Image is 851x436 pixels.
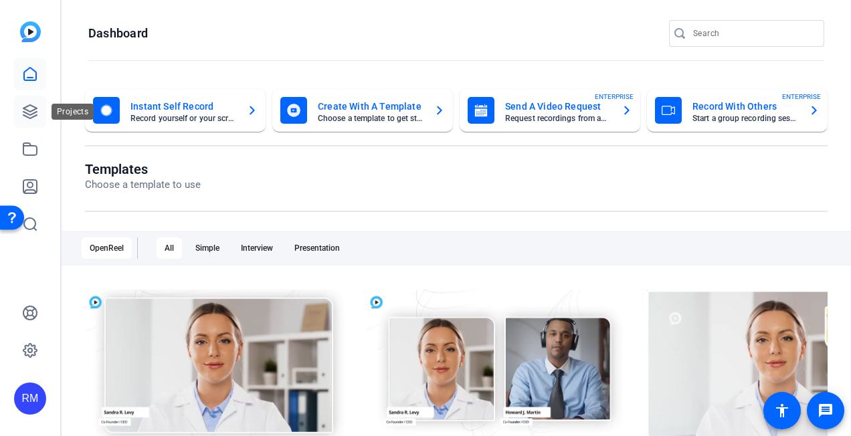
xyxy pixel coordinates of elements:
input: Search [693,25,814,41]
mat-icon: accessibility [774,403,790,419]
mat-card-title: Instant Self Record [130,98,236,114]
mat-card-title: Send A Video Request [505,98,611,114]
mat-icon: message [818,403,834,419]
div: OpenReel [82,237,132,259]
div: Projects [52,104,94,120]
h1: Dashboard [88,25,148,41]
p: Choose a template to use [85,177,201,193]
div: Simple [187,237,227,259]
mat-card-subtitle: Choose a template to get started [318,114,423,122]
mat-card-subtitle: Start a group recording session [692,114,798,122]
button: Create With A TemplateChoose a template to get started [272,89,453,132]
img: blue-gradient.svg [20,21,41,42]
span: ENTERPRISE [782,92,821,102]
mat-card-title: Create With A Template [318,98,423,114]
mat-card-subtitle: Request recordings from anyone, anywhere [505,114,611,122]
button: Send A Video RequestRequest recordings from anyone, anywhereENTERPRISE [460,89,640,132]
mat-card-title: Record With Others [692,98,798,114]
div: RM [14,383,46,415]
div: Presentation [286,237,348,259]
div: Interview [233,237,281,259]
mat-card-subtitle: Record yourself or your screen [130,114,236,122]
span: ENTERPRISE [595,92,634,102]
h1: Templates [85,161,201,177]
button: Record With OthersStart a group recording sessionENTERPRISE [647,89,828,132]
div: All [157,237,182,259]
button: Instant Self RecordRecord yourself or your screen [85,89,266,132]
